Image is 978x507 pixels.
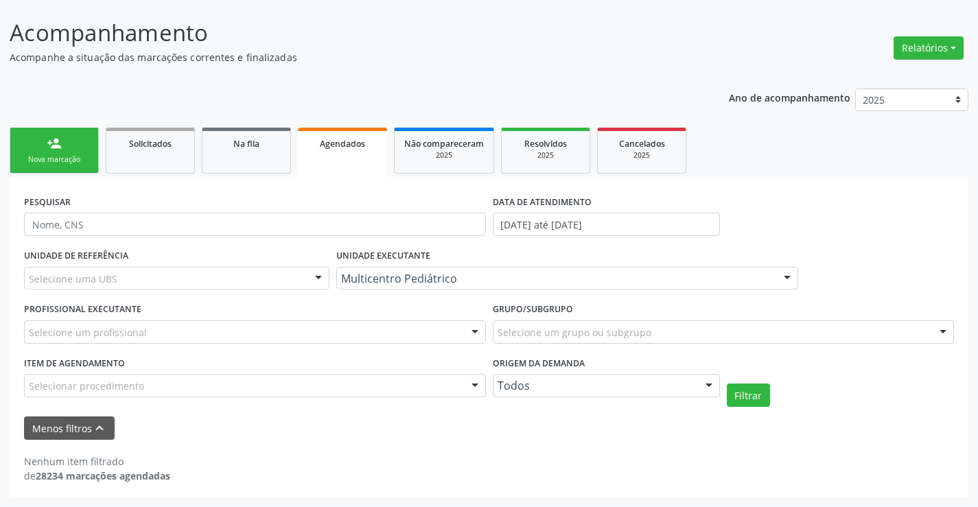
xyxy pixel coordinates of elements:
[493,353,585,375] label: Origem da demanda
[29,325,147,340] span: Selecione um profissional
[24,191,71,213] label: PESQUISAR
[524,138,567,150] span: Resolvidos
[24,213,486,236] input: Nome, CNS
[233,138,259,150] span: Na fila
[607,150,676,161] div: 2025
[129,138,172,150] span: Solicitados
[24,353,125,375] label: Item de agendamento
[404,150,484,161] div: 2025
[92,421,107,436] i: keyboard_arrow_up
[20,154,89,165] div: Nova marcação
[47,136,62,151] div: person_add
[29,379,144,393] span: Selecionar procedimento
[729,89,850,106] p: Ano de acompanhamento
[24,469,170,483] div: de
[10,50,681,64] p: Acompanhe a situação das marcações correntes e finalizadas
[36,469,170,482] strong: 28234 marcações agendadas
[727,384,770,407] button: Filtrar
[619,138,665,150] span: Cancelados
[493,299,573,320] label: Grupo/Subgrupo
[24,299,141,320] label: PROFISSIONAL EXECUTANTE
[493,191,592,213] label: DATA DE ATENDIMENTO
[894,36,964,60] button: Relatórios
[498,325,651,340] span: Selecione um grupo ou subgrupo
[24,416,115,440] button: Menos filtroskeyboard_arrow_up
[404,138,484,150] span: Não compareceram
[29,272,117,286] span: Selecione uma UBS
[24,454,170,469] div: Nenhum item filtrado
[341,272,770,285] span: Multicentro Pediátrico
[10,16,681,50] p: Acompanhamento
[511,150,580,161] div: 2025
[498,379,692,392] span: Todos
[493,213,720,236] input: Selecione um intervalo
[24,246,128,267] label: UNIDADE DE REFERÊNCIA
[320,138,365,150] span: Agendados
[336,246,430,267] label: UNIDADE EXECUTANTE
